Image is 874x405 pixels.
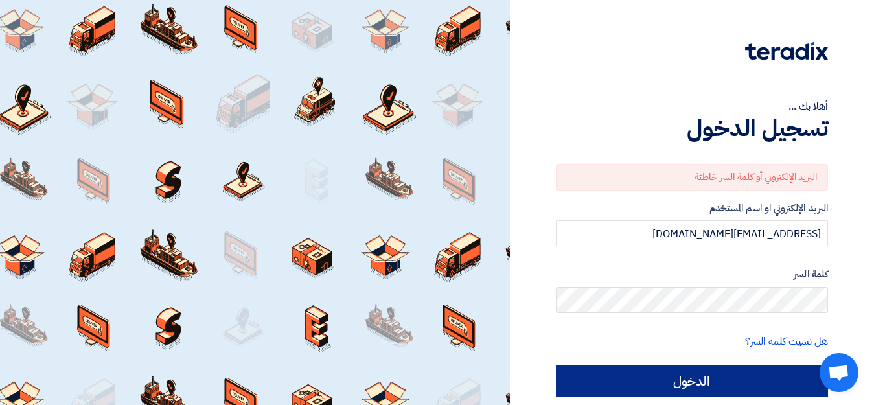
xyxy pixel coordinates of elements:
div: Open chat [820,353,858,392]
input: أدخل بريد العمل الإلكتروني او اسم المستخدم الخاص بك ... [556,220,828,246]
h1: تسجيل الدخول [556,114,828,143]
label: كلمة السر [556,267,828,282]
label: البريد الإلكتروني او اسم المستخدم [556,201,828,216]
input: الدخول [556,365,828,397]
div: أهلا بك ... [556,98,828,114]
a: هل نسيت كلمة السر؟ [745,334,828,349]
div: البريد الإلكتروني أو كلمة السر خاطئة [556,164,828,191]
img: Teradix logo [745,42,828,60]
